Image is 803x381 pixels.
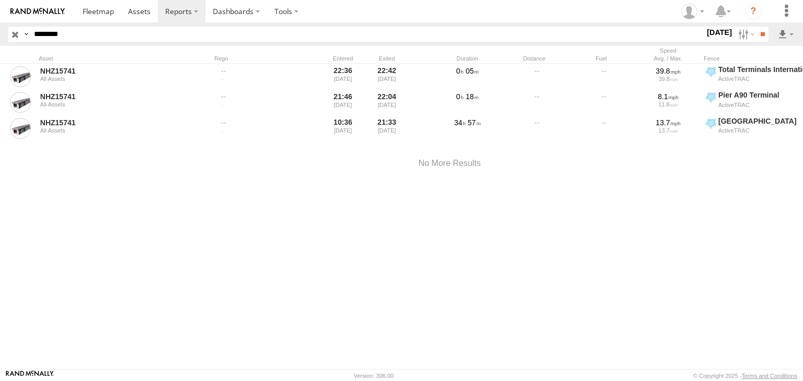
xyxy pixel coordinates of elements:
span: 57 [468,118,481,127]
span: 18 [466,92,479,101]
a: NHZ15741 [40,92,183,101]
label: [DATE] [705,27,734,38]
a: NHZ15741 [40,118,183,127]
div: 8.1 [638,92,698,101]
div: 21:46 [DATE] [323,90,363,114]
div: Fuel [570,55,633,62]
img: rand-logo.svg [10,8,65,15]
div: 11.8 [638,101,698,108]
label: Search Filter Options [734,27,756,42]
div: 13.7 [638,118,698,127]
div: Distance [503,55,566,62]
a: Visit our Website [6,371,54,381]
span: 0 [456,92,464,101]
span: 05 [466,67,479,75]
div: 13.7 [638,127,698,134]
div: Version: 306.00 [354,373,394,379]
div: All Assets [40,101,183,108]
span: 0 [456,67,464,75]
div: Duration [436,55,499,62]
div: 22:42 [DATE] [367,65,407,89]
div: 39.8 [638,76,698,82]
span: 34 [454,118,466,127]
div: All Assets [40,76,183,82]
div: Entered [323,55,363,62]
label: Export results as... [777,27,795,42]
label: Search Query [22,27,30,42]
a: Terms and Conditions [742,373,797,379]
div: Asset [39,55,185,62]
div: Rego [214,55,319,62]
div: Exited [367,55,407,62]
div: 10:36 [DATE] [323,116,363,140]
div: 21:33 [DATE] [367,116,407,140]
div: © Copyright 2025 - [693,373,797,379]
div: All Assets [40,127,183,134]
div: 22:36 [DATE] [323,65,363,89]
i: ? [745,3,762,20]
div: 39.8 [638,66,698,76]
div: 22:04 [DATE] [367,90,407,114]
a: NHZ15741 [40,66,183,76]
div: Zulema McIntosch [678,4,708,19]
